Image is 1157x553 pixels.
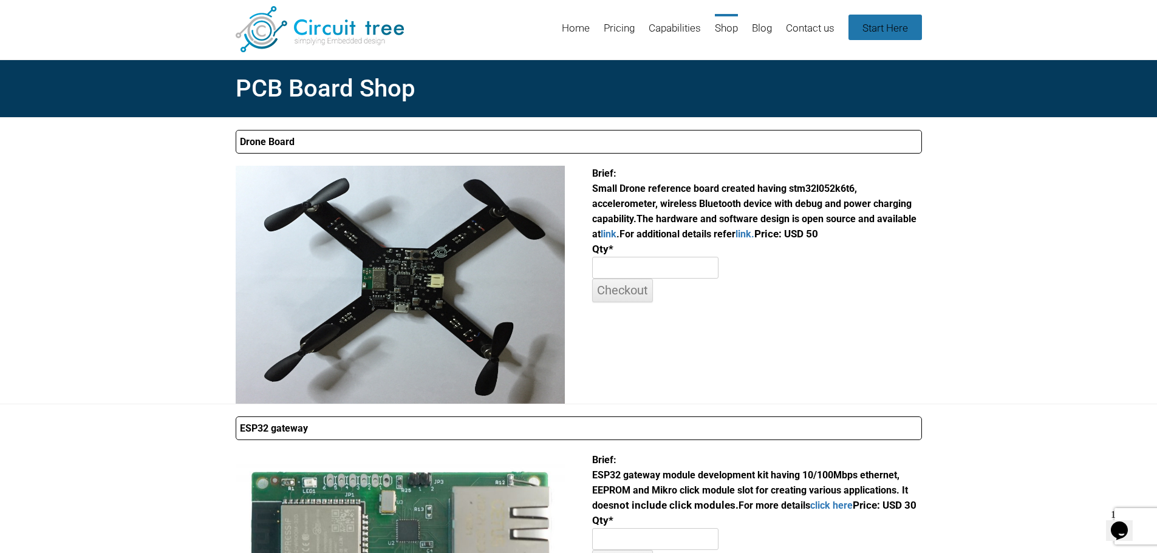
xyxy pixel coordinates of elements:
span: The hardware and software design is open source and available at . [592,213,916,240]
a: Pricing [604,14,635,53]
input: Checkout [592,279,653,302]
span: For additional details refer [619,228,754,240]
h1: PCB Board Shop [236,70,922,107]
div: Price: USD 50 Qty [592,166,921,302]
a: Blog [752,14,772,53]
span: For more details [739,500,853,511]
a: Home [562,14,590,53]
img: Circuit Tree [236,6,404,52]
span: Brief: [592,454,616,466]
a: link [601,228,616,240]
a: Shop [715,14,738,53]
a: click here [810,500,853,511]
summary: ESP32 gateway [236,416,922,440]
a: Capabilities [649,14,701,53]
summary: Drone Board [236,130,922,154]
a: Start Here [848,15,922,40]
a: Contact us [786,14,834,53]
a: link. [735,228,754,240]
iframe: chat widget [1106,504,1145,541]
span: ESP32 gateway module development kit having 10/100Mbps ethernet, EEPROM and Mikro click module sl... [592,454,908,511]
span: Brief: Small Drone reference board created having stm32l052k6t6, accelerometer, wireless Bluetoot... [592,168,912,225]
